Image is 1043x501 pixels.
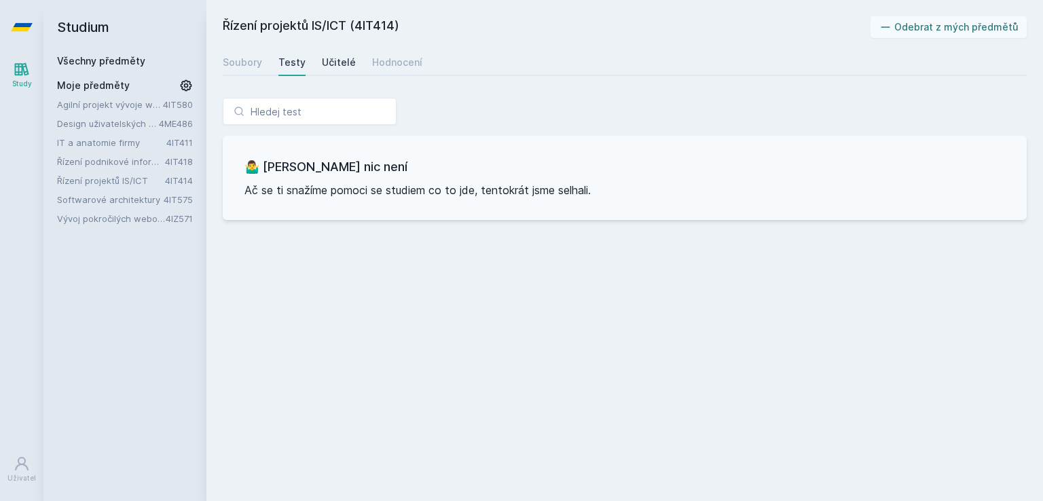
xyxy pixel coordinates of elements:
div: Učitelé [322,56,356,69]
a: Study [3,54,41,96]
a: Uživatel [3,449,41,490]
a: Řízení projektů IS/ICT [57,174,165,187]
h3: 🤷‍♂️ [PERSON_NAME] nic není [244,157,1005,177]
div: Hodnocení [372,56,422,69]
a: 4IT411 [166,137,193,148]
h2: Řízení projektů IS/ICT (4IT414) [223,16,871,38]
a: 4ME486 [159,118,193,129]
a: Soubory [223,49,262,76]
a: Řízení podnikové informatiky [57,155,165,168]
input: Hledej test [223,98,397,125]
a: IT a anatomie firmy [57,136,166,149]
a: 4IT418 [165,156,193,167]
div: Testy [278,56,306,69]
a: Učitelé [322,49,356,76]
a: Design uživatelských rozhraní [57,117,159,130]
p: Ač se ti snažíme pomoci se studiem co to jde, tentokrát jsme selhali. [244,182,1005,198]
a: Hodnocení [372,49,422,76]
a: Agilní projekt vývoje webové aplikace [57,98,163,111]
button: Odebrat z mých předmětů [871,16,1027,38]
a: 4IT575 [164,194,193,205]
span: Moje předměty [57,79,130,92]
a: 4IZ571 [166,213,193,224]
a: Vývoj pokročilých webových aplikací v PHP [57,212,166,225]
div: Study [12,79,32,89]
a: Všechny předměty [57,55,145,67]
a: 4IT414 [165,175,193,186]
a: 4IT580 [163,99,193,110]
a: Softwarové architektury [57,193,164,206]
div: Soubory [223,56,262,69]
div: Uživatel [7,473,36,483]
a: Testy [278,49,306,76]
